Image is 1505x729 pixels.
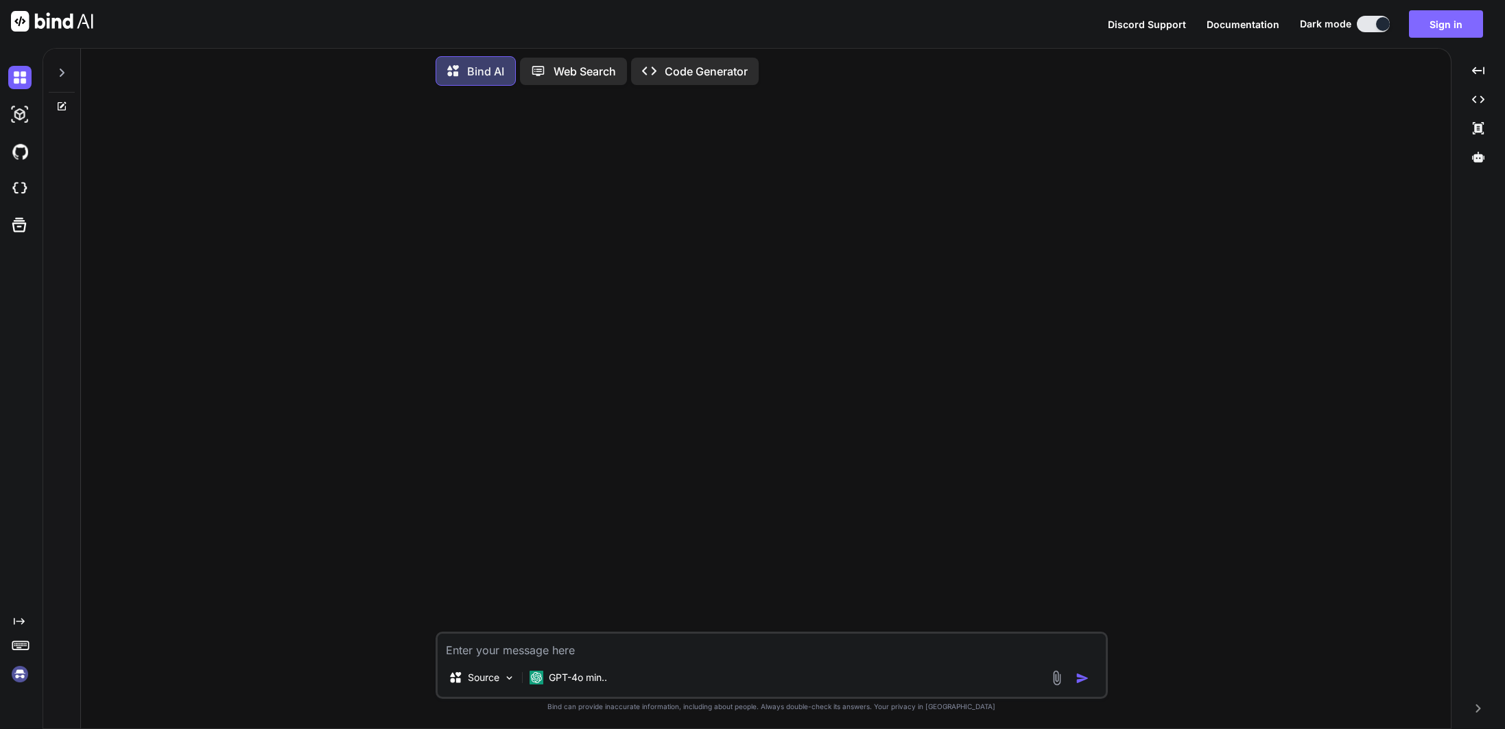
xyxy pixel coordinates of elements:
[11,11,93,32] img: Bind AI
[1108,17,1186,32] button: Discord Support
[1076,671,1089,685] img: icon
[1300,17,1351,31] span: Dark mode
[1207,19,1279,30] span: Documentation
[1108,19,1186,30] span: Discord Support
[1207,17,1279,32] button: Documentation
[8,140,32,163] img: githubDark
[467,63,504,80] p: Bind AI
[8,66,32,89] img: darkChat
[8,103,32,126] img: darkAi-studio
[554,63,616,80] p: Web Search
[8,177,32,200] img: cloudideIcon
[503,672,515,684] img: Pick Models
[549,671,607,684] p: GPT-4o min..
[8,662,32,686] img: signin
[530,671,543,684] img: GPT-4o mini
[1409,10,1483,38] button: Sign in
[468,671,499,684] p: Source
[665,63,748,80] p: Code Generator
[1049,670,1065,686] img: attachment
[436,702,1108,712] p: Bind can provide inaccurate information, including about people. Always double-check its answers....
